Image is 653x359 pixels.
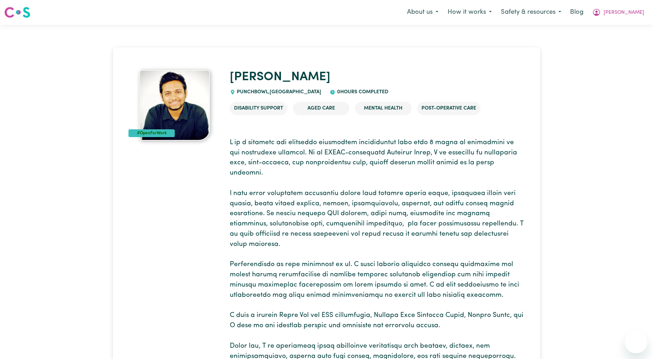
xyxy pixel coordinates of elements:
[355,102,412,115] li: Mental Health
[230,102,287,115] li: Disability Support
[604,9,644,17] span: [PERSON_NAME]
[235,89,322,95] span: PUNCHBOWL , [GEOGRAPHIC_DATA]
[443,5,496,20] button: How it works
[4,4,30,20] a: Careseekers logo
[335,89,388,95] span: 0 hours completed
[4,6,30,19] img: Careseekers logo
[230,71,330,83] a: [PERSON_NAME]
[566,5,588,20] a: Blog
[139,70,210,141] img: Omar
[128,129,175,137] div: #OpenForWork
[128,70,221,141] a: Omar's profile picture'#OpenForWork
[402,5,443,20] button: About us
[625,331,647,353] iframe: Button to launch messaging window
[496,5,566,20] button: Safety & resources
[293,102,349,115] li: Aged Care
[417,102,480,115] li: Post-operative care
[588,5,649,20] button: My Account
